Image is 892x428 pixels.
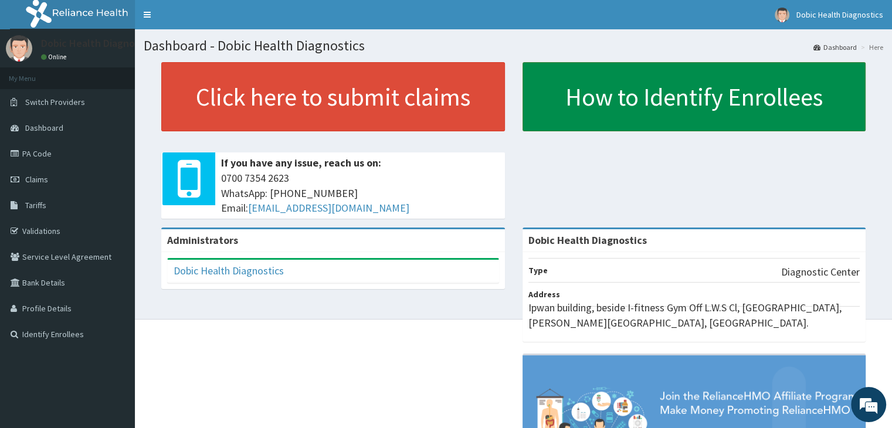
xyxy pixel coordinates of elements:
b: Administrators [167,233,238,247]
a: How to Identify Enrollees [523,62,866,131]
span: Dobic Health Diagnostics [796,9,883,20]
p: Ipwan building, beside I-fitness Gym Off L.W.S Cl, [GEOGRAPHIC_DATA], [PERSON_NAME][GEOGRAPHIC_DA... [528,300,860,330]
span: Tariffs [25,200,46,210]
a: [EMAIL_ADDRESS][DOMAIN_NAME] [248,201,409,215]
span: 0700 7354 2623 WhatsApp: [PHONE_NUMBER] Email: [221,171,499,216]
span: Switch Providers [25,97,85,107]
p: Dobic Health Diagnostics [41,38,157,49]
p: Diagnostic Center [781,264,860,280]
b: Type [528,265,548,276]
li: Here [858,42,883,52]
b: Address [528,289,560,300]
span: Dashboard [25,123,63,133]
a: Dashboard [813,42,857,52]
strong: Dobic Health Diagnostics [528,233,647,247]
img: User Image [775,8,789,22]
span: Claims [25,174,48,185]
a: Click here to submit claims [161,62,505,131]
a: Online [41,53,69,61]
h1: Dashboard - Dobic Health Diagnostics [144,38,883,53]
a: Dobic Health Diagnostics [174,264,284,277]
b: If you have any issue, reach us on: [221,156,381,169]
img: User Image [6,35,32,62]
